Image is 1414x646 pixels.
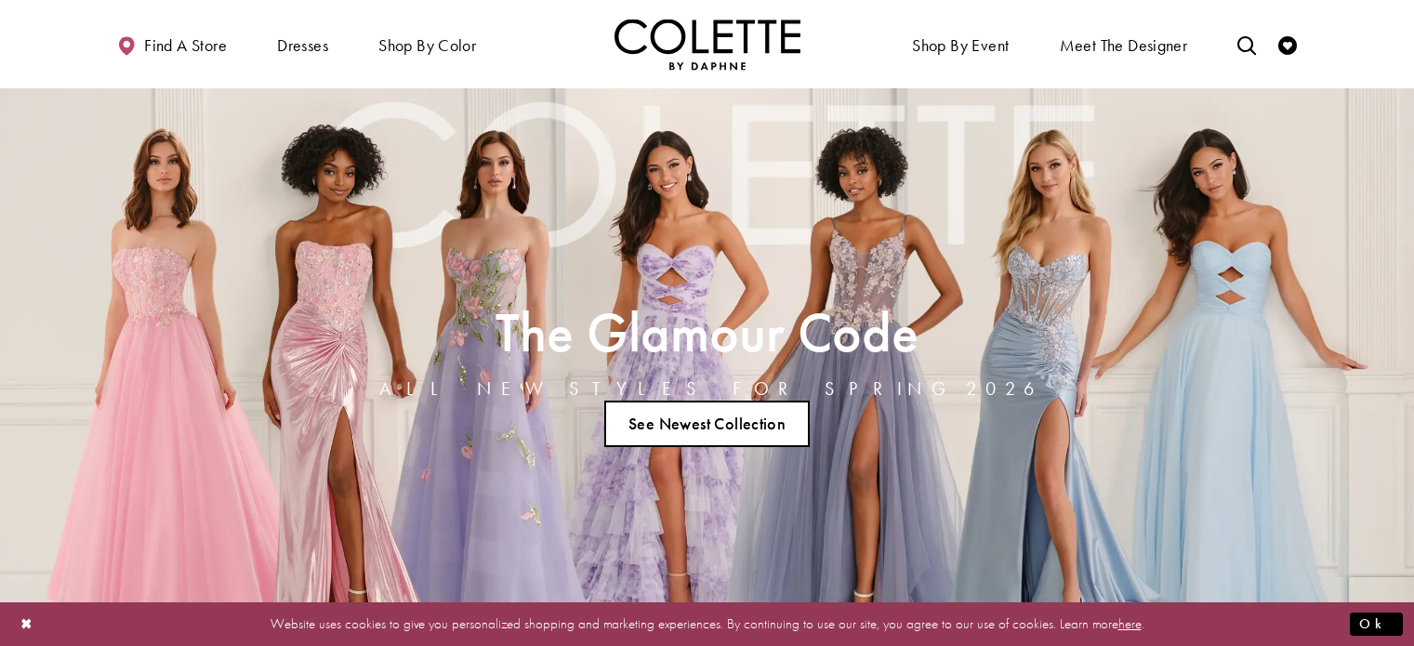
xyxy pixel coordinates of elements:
[1118,614,1142,633] a: here
[907,19,1013,70] span: Shop By Event
[614,19,800,70] a: Visit Home Page
[614,19,800,70] img: Colette by Daphne
[134,612,1280,637] p: Website uses cookies to give you personalized shopping and marketing experiences. By continuing t...
[1055,19,1193,70] a: Meet the designer
[378,36,476,55] span: Shop by color
[144,36,227,55] span: Find a store
[277,36,328,55] span: Dresses
[604,401,811,447] a: See Newest Collection The Glamour Code ALL NEW STYLES FOR SPRING 2026
[379,378,1036,399] h4: ALL NEW STYLES FOR SPRING 2026
[374,19,481,70] span: Shop by color
[374,393,1041,455] ul: Slider Links
[912,36,1009,55] span: Shop By Event
[1060,36,1188,55] span: Meet the designer
[1274,19,1302,70] a: Check Wishlist
[379,307,1036,358] h2: The Glamour Code
[1233,19,1261,70] a: Toggle search
[11,608,43,640] button: Close Dialog
[1350,613,1403,636] button: Submit Dialog
[112,19,231,70] a: Find a store
[272,19,333,70] span: Dresses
